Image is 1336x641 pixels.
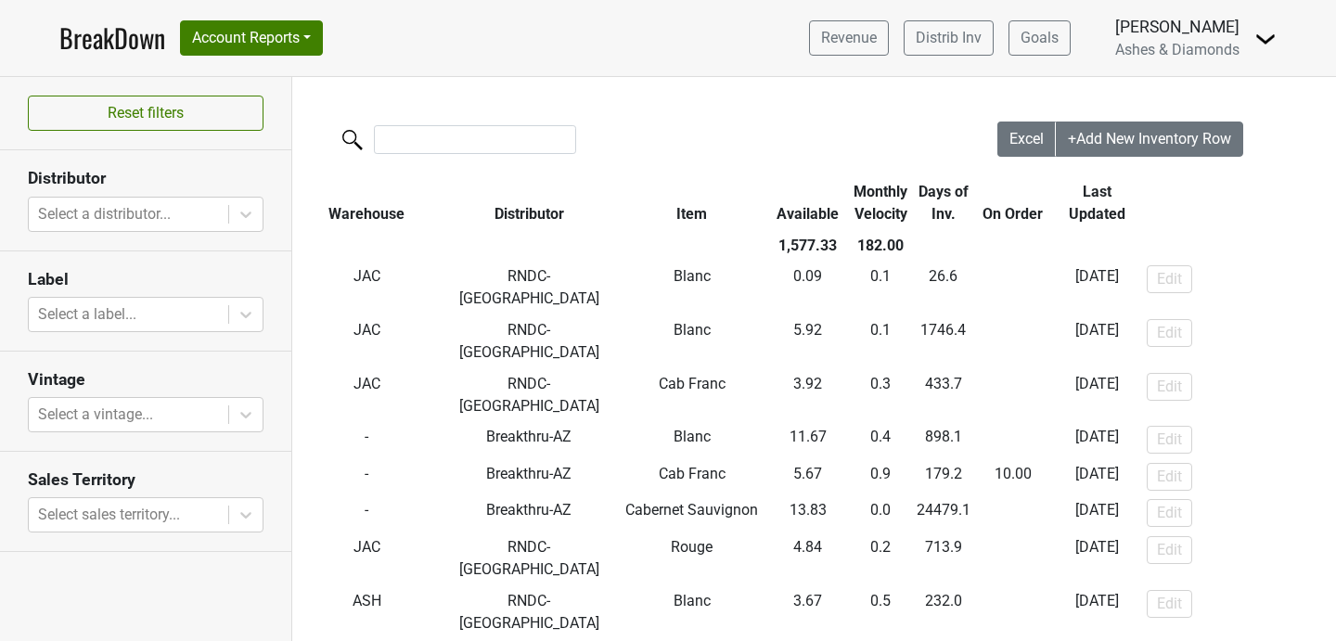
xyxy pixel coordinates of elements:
td: JAC [292,532,442,585]
td: 232.0 [912,585,975,639]
th: Distributor: activate to sort column ascending [442,176,618,230]
td: 0.09 [766,262,850,315]
td: 0.4 [850,421,913,458]
td: 898.1 [912,421,975,458]
td: - [975,585,1051,639]
td: 4.84 [766,532,850,585]
td: RNDC-[GEOGRAPHIC_DATA] [442,314,618,368]
td: 433.7 [912,368,975,422]
button: Edit [1147,536,1192,564]
td: 5.67 [766,458,850,495]
td: 0.0 [850,495,913,532]
td: 713.9 [912,532,975,585]
a: Revenue [809,20,889,56]
button: Edit [1147,373,1192,401]
td: [DATE] [1051,458,1143,495]
h3: Sales Territory [28,470,263,490]
th: Days of Inv.: activate to sort column ascending [912,176,975,230]
th: Available: activate to sort column ascending [766,176,850,230]
th: 182.00 [850,230,913,262]
td: - [975,262,1051,315]
h3: Label [28,270,263,289]
td: JAC [292,368,442,422]
span: +Add New Inventory Row [1068,130,1231,147]
td: 3.92 [766,368,850,422]
button: Account Reports [180,20,323,56]
span: Blanc [674,321,711,339]
button: Edit [1147,265,1192,293]
th: Last Updated: activate to sort column ascending [1051,176,1143,230]
a: Distrib Inv [904,20,994,56]
th: On Order: activate to sort column ascending [975,176,1051,230]
td: JAC [292,262,442,315]
button: Edit [1147,426,1192,454]
th: 1,577.33 [766,230,850,262]
a: BreakDown [59,19,165,58]
h3: Vintage [28,370,263,390]
td: 0.3 [850,368,913,422]
td: [DATE] [1051,495,1143,532]
span: Excel [1009,130,1044,147]
span: Blanc [674,428,711,445]
span: Cab Franc [659,375,726,392]
td: 26.6 [912,262,975,315]
td: [DATE] [1051,532,1143,585]
td: RNDC-[GEOGRAPHIC_DATA] [442,532,618,585]
button: Edit [1147,319,1192,347]
button: Reset filters [28,96,263,131]
span: Blanc [674,267,711,285]
td: RNDC-[GEOGRAPHIC_DATA] [442,368,618,422]
td: JAC [292,314,442,368]
div: [PERSON_NAME] [1115,15,1240,39]
button: Edit [1147,463,1192,491]
td: - [975,368,1051,422]
td: RNDC-[GEOGRAPHIC_DATA] [442,262,618,315]
img: Dropdown Menu [1254,28,1277,50]
button: +Add New Inventory Row [1056,122,1243,157]
td: [DATE] [1051,368,1143,422]
span: Blanc [674,592,711,609]
td: 5.92 [766,314,850,368]
button: Edit [1147,590,1192,618]
button: Excel [997,122,1057,157]
td: [DATE] [1051,421,1143,458]
td: 179.2 [912,458,975,495]
td: Breakthru-AZ [442,495,618,532]
td: - [975,314,1051,368]
th: Warehouse: activate to sort column ascending [292,176,442,230]
span: Rouge [671,538,713,556]
td: - [975,532,1051,585]
span: Ashes & Diamonds [1115,41,1240,58]
td: 13.83 [766,495,850,532]
td: 3.67 [766,585,850,639]
td: 0.1 [850,314,913,368]
td: RNDC-[GEOGRAPHIC_DATA] [442,585,618,639]
button: Edit [1147,499,1192,527]
td: - [975,421,1051,458]
td: [DATE] [1051,585,1143,639]
td: - [292,495,442,532]
span: Cab Franc [659,465,726,482]
td: ASH [292,585,442,639]
th: &nbsp;: activate to sort column ascending [1142,176,1323,230]
span: Cabernet Sauvignon [625,501,758,519]
th: Monthly Velocity: activate to sort column ascending [850,176,913,230]
td: 0.5 [850,585,913,639]
td: 1746.4 [912,314,975,368]
td: 0.9 [850,458,913,495]
td: - [975,495,1051,532]
td: 0.1 [850,262,913,315]
h3: Distributor [28,169,263,188]
th: Item: activate to sort column ascending [617,176,766,230]
td: [DATE] [1051,314,1143,368]
a: Goals [1008,20,1071,56]
td: - [292,421,442,458]
td: 11.67 [766,421,850,458]
td: Breakthru-AZ [442,421,618,458]
td: [DATE] [1051,262,1143,315]
td: - [292,458,442,495]
td: 0.2 [850,532,913,585]
td: Breakthru-AZ [442,458,618,495]
td: - [975,458,1051,495]
td: 24479.1 [912,495,975,532]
